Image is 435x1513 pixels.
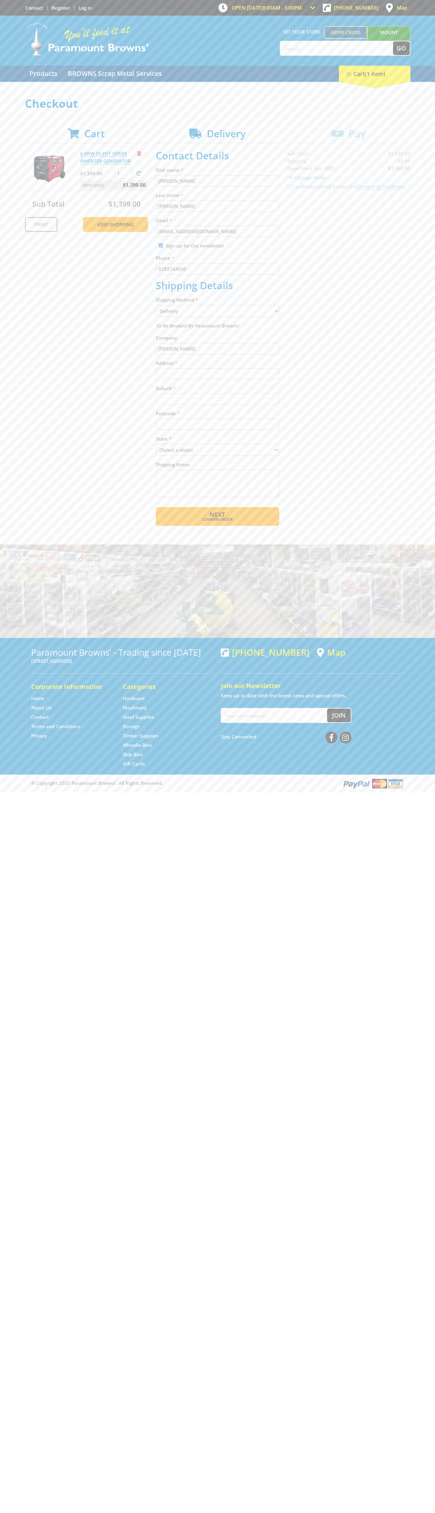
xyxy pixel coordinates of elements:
[123,761,145,767] a: Go to the Gift Cards page
[25,97,410,110] h1: Checkout
[156,435,279,442] label: State
[156,175,279,186] input: Please enter your first name.
[393,41,410,55] button: Go
[339,66,410,82] div: Cart
[156,166,279,174] label: First name
[221,709,327,722] input: Your email address
[221,692,404,699] p: Keep up to date with the latest news and special offers.
[123,180,146,190] span: $1,399.00
[80,170,113,177] p: $1,399.00
[123,682,202,691] h5: Categories
[156,334,279,342] label: Company
[83,217,148,232] a: Keep Shopping
[25,66,62,82] a: Go to the Products page
[123,733,158,739] a: Go to the Timber Supplies page
[25,22,149,56] img: Paramount Browns'
[156,419,279,430] input: Please enter your postcode.
[31,723,80,730] a: Go to the Terms and Conditions page
[123,723,140,730] a: Go to the Storage page
[156,507,279,526] button: Next Confirm order
[156,150,279,162] h2: Contact Details
[123,705,147,711] a: Go to the Machinery page
[109,199,141,209] span: $1,399.00
[25,217,58,232] a: Print
[327,709,351,722] button: Join
[25,5,43,11] a: Go to the Contact page
[156,368,279,379] input: Please enter your address.
[25,778,410,789] div: ® Copyright 2025 Paramount Browns'. All Rights Reserved.
[156,444,279,456] select: Please select your state.
[123,742,152,748] a: Go to the Wheelie Bins page
[156,359,279,367] label: Address
[80,150,131,164] a: 6.0KW SILENT SERIES INVERTER GENERATOR
[207,127,246,140] span: Delivery
[156,461,279,468] label: Shipping Notes
[156,305,279,317] select: Please select a shipping method.
[156,280,279,291] h2: Shipping Details
[169,518,266,521] span: Confirm order
[31,705,52,711] a: Go to the About Us page
[52,5,70,11] a: Go to the registration page
[137,150,141,157] a: Remove from cart
[123,751,143,758] a: Go to the Skip Bins page
[31,733,47,739] a: Go to the Privacy page
[317,647,345,658] a: View a map of Gepps Cross location
[31,150,68,187] img: 6.0KW SILENT SERIES INVERTER GENERATOR
[280,26,324,37] span: Set your store
[221,729,351,744] div: Stay Connected
[156,384,279,392] label: Suburb
[221,647,309,657] div: [PHONE_NUMBER]
[123,695,145,702] a: Go to the Hardware page
[166,243,224,249] label: Sign up for the newsletter
[342,778,404,789] img: PayPal, Mastercard, Visa accepted
[156,410,279,417] label: Postcode
[210,510,225,519] span: Next
[79,5,92,11] a: Log in
[156,217,279,224] label: Email
[156,323,239,329] em: To Be Booked By Paramount Browns'
[156,263,279,275] input: Please enter your telephone number.
[367,26,410,50] a: Mount [PERSON_NAME]
[324,26,367,39] a: Gepps Cross
[263,4,302,11] span: 8:00am - 5:00pm
[31,657,215,665] p: [STREET_ADDRESS]
[156,394,279,405] input: Please enter your suburb.
[156,191,279,199] label: Last name
[84,127,105,140] span: Cart
[63,66,166,82] a: Go to the BROWNS Scrap Metal Services page
[280,41,393,55] input: Search
[156,296,279,304] label: Shipping Method
[31,682,110,691] h5: Corporate Information
[31,714,49,720] a: Go to the Contact page
[80,180,148,190] p: Item total:
[221,681,404,690] h5: Join our Newsletter
[156,226,279,237] input: Please enter your email address.
[32,199,64,209] span: Sub Total
[156,254,279,262] label: Phone
[156,200,279,212] input: Please enter your last name.
[123,714,154,720] a: Go to the Steel Supplies page
[365,70,385,78] span: (1 item)
[232,4,302,11] span: OPEN [DATE]
[31,695,44,702] a: Go to the Home page
[31,647,215,657] h3: Paramount Browns' - Trading since [DATE]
